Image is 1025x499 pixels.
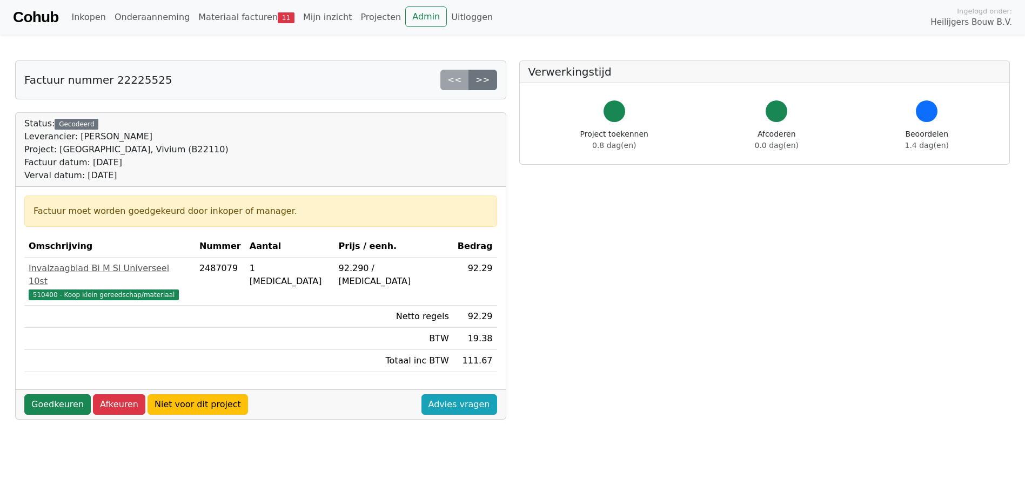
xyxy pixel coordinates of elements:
[24,117,229,182] div: Status:
[195,258,245,306] td: 2487079
[755,141,799,150] span: 0.0 dag(en)
[334,235,453,258] th: Prijs / eenh.
[453,328,497,350] td: 19.38
[957,6,1012,16] span: Ingelogd onder:
[905,129,949,151] div: Beoordelen
[29,289,179,300] span: 510400 - Koop klein gereedschap/materiaal
[13,4,58,30] a: Cohub
[453,258,497,306] td: 92.29
[405,6,447,27] a: Admin
[29,262,191,288] div: Invalzaagblad Bi M Sl Universeel 10st
[34,205,488,218] div: Factuur moet worden goedgekeurd door inkoper of manager.
[334,350,453,372] td: Totaal inc BTW
[930,16,1012,29] span: Heilijgers Bouw B.V.
[453,306,497,328] td: 92.29
[334,306,453,328] td: Netto regels
[356,6,405,28] a: Projecten
[299,6,357,28] a: Mijn inzicht
[24,73,172,86] h5: Factuur nummer 22225525
[453,350,497,372] td: 111.67
[453,235,497,258] th: Bedrag
[24,394,91,415] a: Goedkeuren
[447,6,497,28] a: Uitloggen
[905,141,949,150] span: 1.4 dag(en)
[334,328,453,350] td: BTW
[194,6,299,28] a: Materiaal facturen11
[421,394,497,415] a: Advies vragen
[24,235,195,258] th: Omschrijving
[245,235,334,258] th: Aantal
[339,262,449,288] div: 92.290 / [MEDICAL_DATA]
[592,141,636,150] span: 0.8 dag(en)
[468,70,497,90] a: >>
[110,6,194,28] a: Onderaanneming
[29,262,191,301] a: Invalzaagblad Bi M Sl Universeel 10st510400 - Koop klein gereedschap/materiaal
[278,12,294,23] span: 11
[93,394,145,415] a: Afkeuren
[55,119,98,130] div: Gecodeerd
[24,143,229,156] div: Project: [GEOGRAPHIC_DATA], Vivium (B22110)
[24,169,229,182] div: Verval datum: [DATE]
[195,235,245,258] th: Nummer
[755,129,799,151] div: Afcoderen
[148,394,248,415] a: Niet voor dit project
[24,130,229,143] div: Leverancier: [PERSON_NAME]
[580,129,648,151] div: Project toekennen
[250,262,330,288] div: 1 [MEDICAL_DATA]
[67,6,110,28] a: Inkopen
[24,156,229,169] div: Factuur datum: [DATE]
[528,65,1001,78] h5: Verwerkingstijd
